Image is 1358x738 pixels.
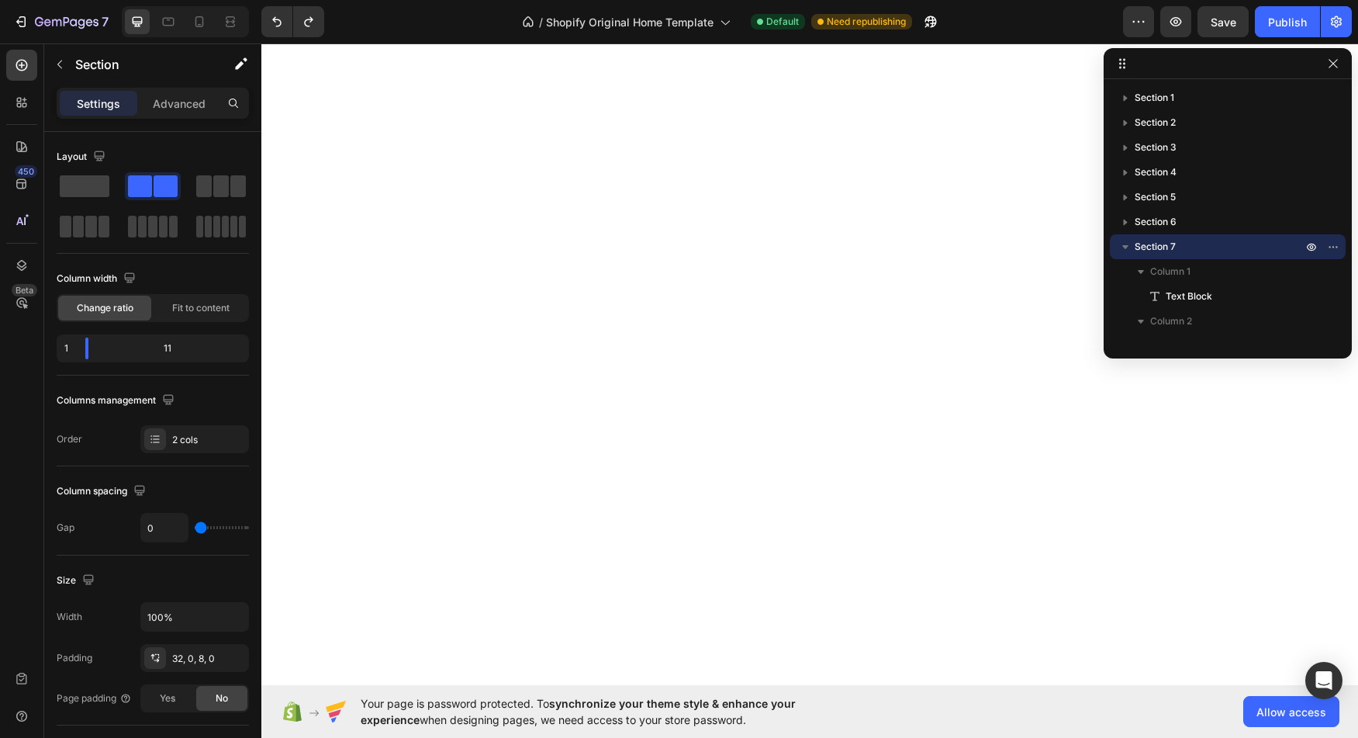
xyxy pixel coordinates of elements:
[216,691,228,705] span: No
[77,301,133,315] span: Change ratio
[1256,704,1326,720] span: Allow access
[1150,314,1192,329] span: Column 2
[1211,16,1236,29] span: Save
[102,12,109,31] p: 7
[57,147,109,168] div: Layout
[1166,289,1212,304] span: Text Block
[546,14,714,30] span: Shopify Original Home Template
[1135,214,1177,230] span: Section 6
[57,432,82,446] div: Order
[12,284,37,296] div: Beta
[57,691,132,705] div: Page padding
[1243,696,1339,727] button: Allow access
[172,652,245,666] div: 32, 0, 8, 0
[57,651,92,665] div: Padding
[361,695,856,728] span: Your page is password protected. To when designing pages, we need access to your store password.
[1135,239,1176,255] span: Section 7
[172,301,230,315] span: Fit to content
[1135,140,1177,155] span: Section 3
[57,481,149,502] div: Column spacing
[1255,6,1320,37] button: Publish
[101,338,246,359] div: 11
[539,14,543,30] span: /
[57,570,98,591] div: Size
[1135,165,1177,180] span: Section 4
[141,514,188,542] input: Auto
[1268,14,1307,30] div: Publish
[57,269,139,289] div: Column width
[141,603,248,631] input: Auto
[261,6,324,37] div: Undo/Redo
[1305,662,1342,699] div: Open Intercom Messenger
[766,15,799,29] span: Default
[827,15,906,29] span: Need republishing
[57,390,178,411] div: Columns management
[6,6,116,37] button: 7
[261,43,1358,685] iframe: Design area
[1135,90,1174,106] span: Section 1
[75,55,202,74] p: Section
[1135,189,1176,205] span: Section 5
[172,433,245,447] div: 2 cols
[153,95,206,112] p: Advanced
[160,691,175,705] span: Yes
[1197,6,1249,37] button: Save
[57,521,74,535] div: Gap
[1135,115,1176,130] span: Section 2
[361,697,796,726] span: synchronize your theme style & enhance your experience
[1166,338,1212,354] span: Text Block
[1150,264,1190,279] span: Column 1
[60,338,73,359] div: 1
[15,165,37,178] div: 450
[77,95,120,112] p: Settings
[57,610,82,624] div: Width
